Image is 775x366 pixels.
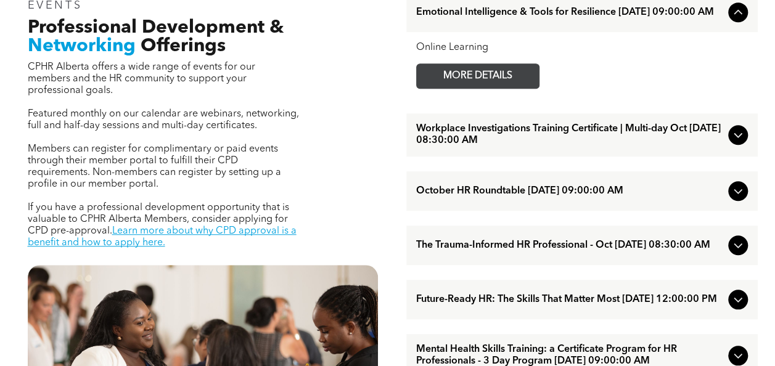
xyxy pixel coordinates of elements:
[429,64,527,88] span: MORE DETAILS
[416,7,723,18] span: Emotional Intelligence & Tools for Resilience [DATE] 09:00:00 AM
[28,18,284,37] span: Professional Development &
[28,226,297,248] a: Learn more about why CPD approval is a benefit and how to apply here.
[28,62,255,96] span: CPHR Alberta offers a wide range of events for our members and the HR community to support your p...
[416,240,723,251] span: The Trauma-Informed HR Professional - Oct [DATE] 08:30:00 AM
[28,144,281,189] span: Members can register for complimentary or paid events through their member portal to fulfill thei...
[28,37,136,55] span: Networking
[141,37,226,55] span: Offerings
[28,203,289,236] span: If you have a professional development opportunity that is valuable to CPHR Alberta Members, cons...
[416,42,748,54] div: Online Learning
[416,123,723,147] span: Workplace Investigations Training Certificate | Multi-day Oct [DATE] 08:30:00 AM
[28,109,299,131] span: Featured monthly on our calendar are webinars, networking, full and half-day sessions and multi-d...
[416,185,723,197] span: October HR Roundtable [DATE] 09:00:00 AM
[416,294,723,306] span: Future-Ready HR: The Skills That Matter Most [DATE] 12:00:00 PM
[416,63,539,89] a: MORE DETAILS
